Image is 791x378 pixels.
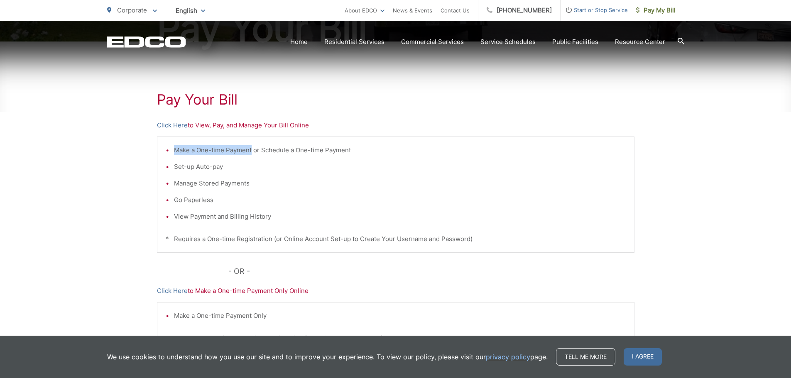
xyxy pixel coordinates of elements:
[174,178,626,188] li: Manage Stored Payments
[157,120,634,130] p: to View, Pay, and Manage Your Bill Online
[107,352,548,362] p: We use cookies to understand how you use our site and to improve your experience. To view our pol...
[324,37,384,47] a: Residential Services
[345,5,384,15] a: About EDCO
[157,91,634,108] h1: Pay Your Bill
[486,352,530,362] a: privacy policy
[169,3,211,18] span: English
[157,120,188,130] a: Click Here
[174,195,626,205] li: Go Paperless
[393,5,432,15] a: News & Events
[480,37,536,47] a: Service Schedules
[228,265,634,278] p: - OR -
[401,37,464,47] a: Commercial Services
[166,234,626,244] p: * Requires a One-time Registration (or Online Account Set-up to Create Your Username and Password)
[174,311,626,321] li: Make a One-time Payment Only
[157,286,634,296] p: to Make a One-time Payment Only Online
[107,36,186,48] a: EDCD logo. Return to the homepage.
[174,212,626,222] li: View Payment and Billing History
[441,5,470,15] a: Contact Us
[556,348,615,366] a: Tell me more
[166,333,626,343] p: * DOES NOT Require a One-time Registration (or Online Account Set-up)
[552,37,598,47] a: Public Facilities
[117,6,147,14] span: Corporate
[624,348,662,366] span: I agree
[174,145,626,155] li: Make a One-time Payment or Schedule a One-time Payment
[615,37,665,47] a: Resource Center
[290,37,308,47] a: Home
[636,5,676,15] span: Pay My Bill
[157,286,188,296] a: Click Here
[174,162,626,172] li: Set-up Auto-pay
